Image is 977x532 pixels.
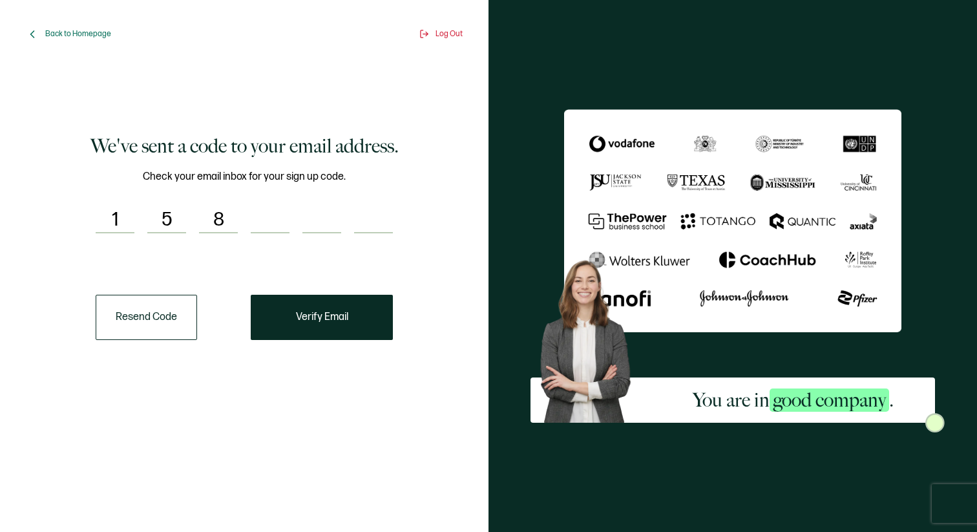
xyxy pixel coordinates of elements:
[96,295,197,340] button: Resend Code
[770,388,889,412] span: good company
[45,29,111,39] span: Back to Homepage
[693,387,894,413] h2: You are in .
[143,169,346,185] span: Check your email inbox for your sign up code.
[90,133,399,159] h1: We've sent a code to your email address.
[925,413,945,432] img: Sertifier Signup
[436,29,463,39] span: Log Out
[251,295,393,340] button: Verify Email
[296,312,348,323] span: Verify Email
[531,252,652,423] img: Sertifier Signup - You are in <span class="strong-h">good company</span>. Hero
[564,109,901,332] img: Sertifier We've sent a code to your email address.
